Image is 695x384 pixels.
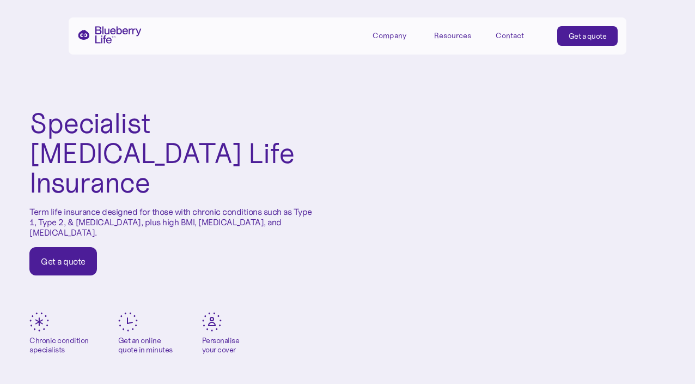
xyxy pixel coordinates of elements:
[557,26,618,46] a: Get a quote
[77,26,142,44] a: home
[29,207,318,238] p: Term life insurance designed for those with chronic conditions such as Type 1, Type 2, & [MEDICAL...
[569,31,607,41] div: Get a quote
[41,256,86,267] div: Get a quote
[29,336,89,355] div: Chronic condition specialists
[29,247,97,275] a: Get a quote
[118,336,173,355] div: Get an online quote in minutes
[373,31,406,40] div: Company
[434,26,483,44] div: Resources
[496,26,545,44] a: Contact
[202,336,240,355] div: Personalise your cover
[29,109,318,198] h1: Specialist [MEDICAL_DATA] Life Insurance
[434,31,471,40] div: Resources
[496,31,524,40] div: Contact
[373,26,422,44] div: Company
